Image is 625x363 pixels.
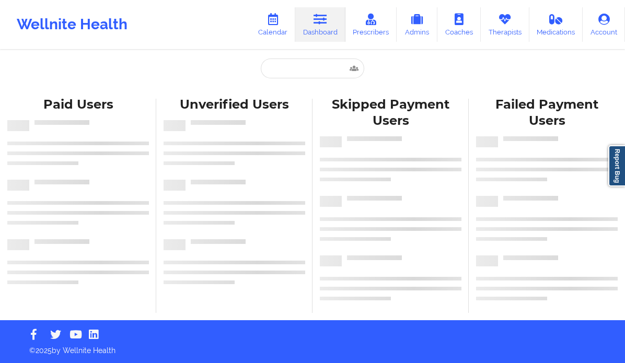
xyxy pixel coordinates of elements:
a: Therapists [481,7,529,42]
p: © 2025 by Wellnite Health [22,338,603,356]
div: Skipped Payment Users [320,97,461,129]
div: Failed Payment Users [476,97,618,129]
a: Calendar [250,7,295,42]
a: Report Bug [608,145,625,186]
a: Medications [529,7,583,42]
a: Account [583,7,625,42]
div: Unverified Users [164,97,305,113]
a: Prescribers [345,7,397,42]
a: Coaches [437,7,481,42]
a: Admins [397,7,437,42]
a: Dashboard [295,7,345,42]
div: Paid Users [7,97,149,113]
